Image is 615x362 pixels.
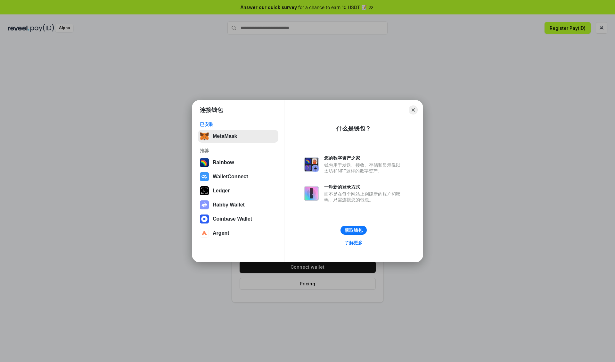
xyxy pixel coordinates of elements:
[213,174,248,180] div: WalletConnect
[198,156,278,169] button: Rainbow
[198,213,278,225] button: Coinbase Wallet
[200,148,276,154] div: 推荐
[345,227,363,233] div: 获取钱包
[213,230,229,236] div: Argent
[200,172,209,181] img: svg+xml,%3Csvg%20width%3D%2228%22%20height%3D%2228%22%20viewBox%3D%220%200%2028%2028%22%20fill%3D...
[213,216,252,222] div: Coinbase Wallet
[200,215,209,223] img: svg+xml,%3Csvg%20width%3D%2228%22%20height%3D%2228%22%20viewBox%3D%220%200%2028%2028%22%20fill%3D...
[200,122,276,127] div: 已安装
[324,184,404,190] div: 一种新的登录方式
[213,133,237,139] div: MetaMask
[336,125,371,132] div: 什么是钱包？
[198,184,278,197] button: Ledger
[200,200,209,209] img: svg+xml,%3Csvg%20xmlns%3D%22http%3A%2F%2Fwww.w3.org%2F2000%2Fsvg%22%20fill%3D%22none%22%20viewBox...
[198,130,278,143] button: MetaMask
[200,186,209,195] img: svg+xml,%3Csvg%20xmlns%3D%22http%3A%2F%2Fwww.w3.org%2F2000%2Fsvg%22%20width%3D%2228%22%20height%3...
[341,239,366,247] a: 了解更多
[200,106,223,114] h1: 连接钱包
[198,170,278,183] button: WalletConnect
[409,105,418,114] button: Close
[200,132,209,141] img: svg+xml,%3Csvg%20fill%3D%22none%22%20height%3D%2233%22%20viewBox%3D%220%200%2035%2033%22%20width%...
[200,229,209,238] img: svg+xml,%3Csvg%20width%3D%2228%22%20height%3D%2228%22%20viewBox%3D%220%200%2028%2028%22%20fill%3D...
[200,158,209,167] img: svg+xml,%3Csvg%20width%3D%22120%22%20height%3D%22120%22%20viewBox%3D%220%200%20120%20120%22%20fil...
[324,155,404,161] div: 您的数字资产之家
[198,227,278,240] button: Argent
[198,198,278,211] button: Rabby Wallet
[213,202,245,208] div: Rabby Wallet
[324,162,404,174] div: 钱包用于发送、接收、存储和显示像以太坊和NFT这样的数字资产。
[213,188,230,194] div: Ledger
[304,186,319,201] img: svg+xml,%3Csvg%20xmlns%3D%22http%3A%2F%2Fwww.w3.org%2F2000%2Fsvg%22%20fill%3D%22none%22%20viewBox...
[340,226,367,235] button: 获取钱包
[304,157,319,172] img: svg+xml,%3Csvg%20xmlns%3D%22http%3A%2F%2Fwww.w3.org%2F2000%2Fsvg%22%20fill%3D%22none%22%20viewBox...
[213,160,234,165] div: Rainbow
[324,191,404,203] div: 而不是在每个网站上创建新的账户和密码，只需连接您的钱包。
[345,240,363,246] div: 了解更多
